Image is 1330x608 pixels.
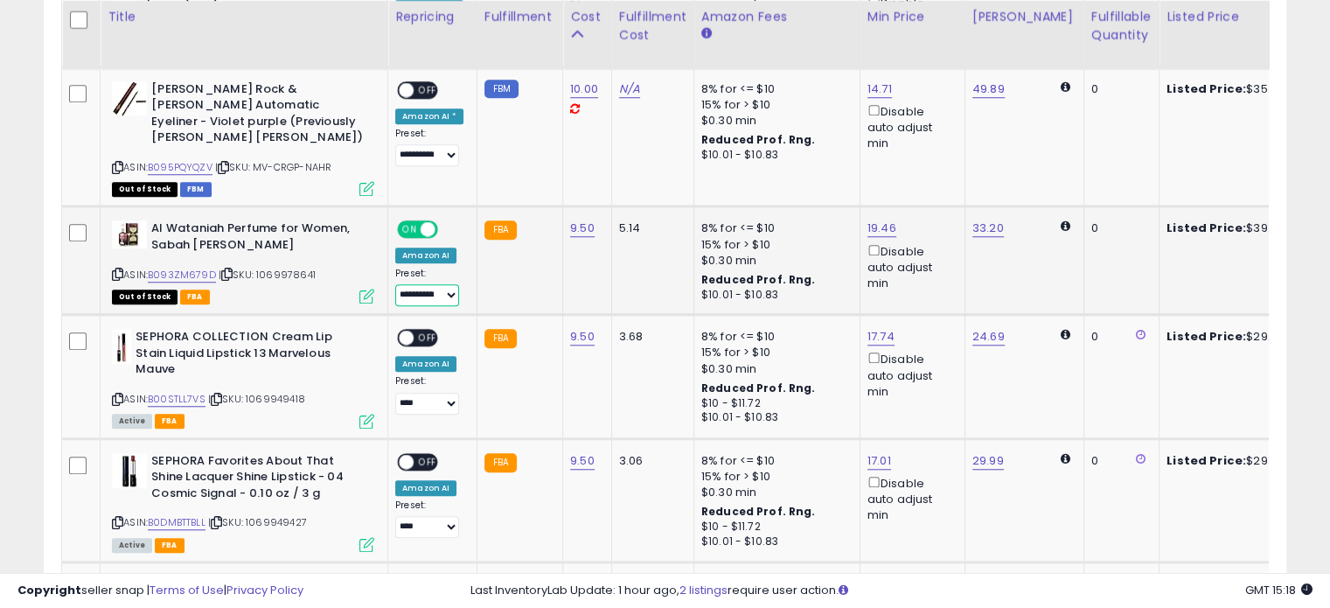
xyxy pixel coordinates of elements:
[395,500,463,539] div: Preset:
[112,81,147,115] img: 4105eN1-hRL._SL40_.jpg
[112,290,178,304] span: All listings that are currently out of stock and unavailable for purchase on Amazon
[1091,81,1145,97] div: 0
[1166,80,1246,97] b: Listed Price:
[112,81,374,195] div: ASIN:
[112,414,152,429] span: All listings currently available for purchase on Amazon
[148,268,216,283] a: B093ZM679D
[219,268,316,282] span: | SKU: 1069978641
[108,8,380,26] div: Title
[1091,453,1145,469] div: 0
[1166,328,1246,345] b: Listed Price:
[701,504,816,519] b: Reduced Prof. Rng.
[151,453,364,507] b: SEPHORA Favorites About That Shine Lacquer Shine Lipstick - 04 Cosmic Signal - 0.10 oz / 3 g
[701,113,846,129] div: $0.30 min
[701,8,853,26] div: Amazon Fees
[867,473,951,524] div: Disable auto adjust min
[867,328,895,346] a: 17.74
[470,583,1313,599] div: Last InventoryLab Update: 1 hour ago, require user action.
[619,453,680,469] div: 3.06
[701,253,846,269] div: $0.30 min
[414,454,442,469] span: OFF
[701,453,846,469] div: 8% for <= $10
[701,485,846,500] div: $0.30 min
[867,101,951,152] div: Disable auto adjust min
[112,220,147,248] img: 41X729y+LCL._SL40_.jpg
[1166,329,1312,345] div: $29.00
[701,381,816,395] b: Reduced Prof. Rng.
[112,329,374,426] div: ASIN:
[701,396,846,411] div: $10 - $11.72
[1166,452,1246,469] b: Listed Price:
[701,410,846,425] div: $10.01 - $10.83
[395,248,456,263] div: Amazon AI
[570,80,598,98] a: 10.00
[150,582,224,598] a: Terms of Use
[701,288,846,303] div: $10.01 - $10.83
[701,132,816,147] b: Reduced Prof. Rng.
[1166,453,1312,469] div: $29.00
[619,220,680,236] div: 5.14
[399,222,421,237] span: ON
[484,8,555,26] div: Fulfillment
[112,220,374,302] div: ASIN:
[701,237,846,253] div: 15% for > $10
[701,272,816,287] b: Reduced Prof. Rng.
[151,81,364,150] b: [PERSON_NAME] Rock & [PERSON_NAME] Automatic Eyeliner - Violet purple (Previously [PERSON_NAME] [...
[395,375,463,415] div: Preset:
[208,392,305,406] span: | SKU: 1069949418
[701,97,846,113] div: 15% for > $10
[1091,329,1145,345] div: 0
[112,453,147,488] img: 31kAd2skjvL._SL40_.jpg
[1245,582,1313,598] span: 2025-08-15 15:18 GMT
[112,538,152,553] span: All listings currently available for purchase on Amazon
[155,538,185,553] span: FBA
[1091,8,1152,45] div: Fulfillable Quantity
[17,583,303,599] div: seller snap | |
[619,329,680,345] div: 3.68
[701,535,846,549] div: $10.01 - $10.83
[112,453,374,550] div: ASIN:
[701,26,712,42] small: Amazon Fees.
[972,220,1004,237] a: 33.20
[1166,220,1246,236] b: Listed Price:
[1091,220,1145,236] div: 0
[155,414,185,429] span: FBA
[151,220,364,257] b: Al Wataniah Perfume for Women, Sabah [PERSON_NAME]
[395,8,470,26] div: Repricing
[395,480,456,496] div: Amazon AI
[484,329,517,348] small: FBA
[148,392,205,407] a: B00STLL7VS
[180,290,210,304] span: FBA
[484,220,517,240] small: FBA
[972,8,1076,26] div: [PERSON_NAME]
[570,328,595,346] a: 9.50
[484,80,519,98] small: FBM
[972,452,1004,470] a: 29.99
[972,328,1005,346] a: 24.69
[1166,81,1312,97] div: $35.00
[414,82,442,97] span: OFF
[180,182,212,197] span: FBM
[701,81,846,97] div: 8% for <= $10
[867,8,957,26] div: Min Price
[215,160,331,174] span: | SKU: MV-CRGP-NAHR
[208,515,307,529] span: | SKU: 1069949427
[570,8,604,26] div: Cost
[972,80,1005,98] a: 49.89
[701,469,846,485] div: 15% for > $10
[867,80,892,98] a: 14.71
[701,148,846,163] div: $10.01 - $10.83
[619,8,686,45] div: Fulfillment Cost
[701,361,846,377] div: $0.30 min
[136,329,348,382] b: SEPHORA COLLECTION Cream Lip Stain Liquid Lipstick 13 Marvelous Mauve
[867,349,951,400] div: Disable auto adjust min
[395,268,463,307] div: Preset:
[148,515,205,530] a: B0DMBTTBLL
[1166,220,1312,236] div: $39.99
[148,160,212,175] a: B095PQYQZV
[435,222,463,237] span: OFF
[701,220,846,236] div: 8% for <= $10
[395,356,456,372] div: Amazon AI
[484,453,517,472] small: FBA
[112,182,178,197] span: All listings that are currently out of stock and unavailable for purchase on Amazon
